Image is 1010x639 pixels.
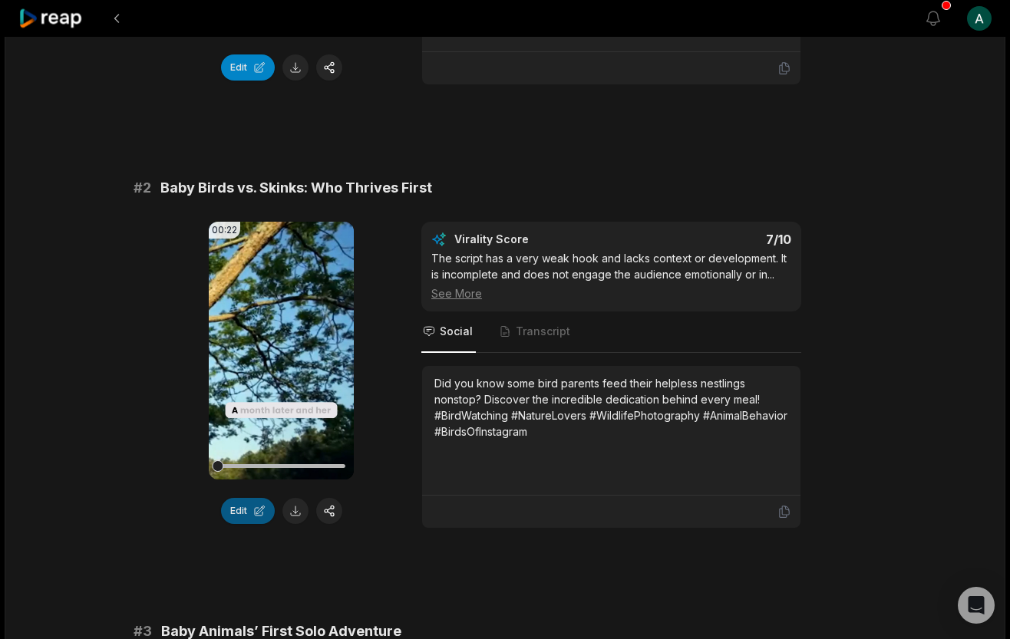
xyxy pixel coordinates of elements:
[160,177,432,199] span: Baby Birds vs. Skinks: Who Thrives First
[431,250,791,301] div: The script has a very weak hook and lacks context or development. It is incomplete and does not e...
[134,177,151,199] span: # 2
[221,498,275,524] button: Edit
[209,222,354,479] video: Your browser does not support mp4 format.
[434,375,788,440] div: Did you know some bird parents feed their helpless nestlings nonstop? Discover the incredible ded...
[440,324,473,339] span: Social
[958,587,995,624] div: Open Intercom Messenger
[221,54,275,81] button: Edit
[454,232,619,247] div: Virality Score
[431,285,791,301] div: See More
[421,311,801,353] nav: Tabs
[516,324,570,339] span: Transcript
[627,232,792,247] div: 7 /10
